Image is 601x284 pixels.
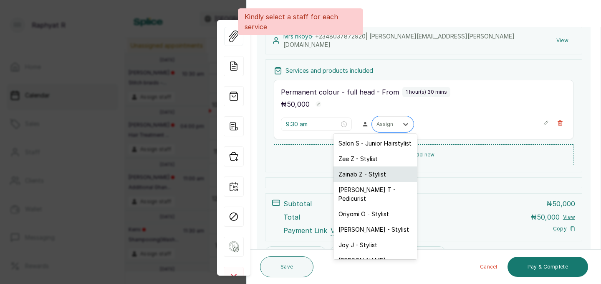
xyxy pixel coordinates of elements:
div: [PERSON_NAME] - Stylist [333,222,417,237]
div: Oriyomi O - Stylist [333,206,417,222]
button: Add new [274,144,573,165]
button: Add discount [392,246,446,259]
span: Visit link [331,225,365,236]
div: [PERSON_NAME] - Hairstylist [333,253,417,277]
span: Payment Link [283,225,327,236]
p: Total [283,212,300,222]
p: Kindly select a staff for each service [245,12,356,32]
button: View [563,214,575,220]
button: Pay & Complete [508,257,588,277]
div: Zee Z - Stylist [333,151,417,166]
button: Copy [553,225,575,232]
p: 1 hour(s) 30 mins [406,89,447,95]
button: Save [260,256,313,277]
p: Services and products included [285,67,373,75]
input: Select time [286,120,339,129]
span: 50,000 [552,200,575,208]
div: Zainab Z - Stylist [333,166,417,182]
div: Joy J - Stylist [333,237,417,253]
p: ₦ [546,199,575,209]
p: Permanent colour - full head - From [281,87,399,97]
p: ₦ [531,212,560,222]
button: Cancel [473,257,504,277]
button: View [550,33,575,48]
p: Subtotal [283,199,312,209]
span: 50,000 [287,100,310,108]
p: Mrs nkoyo · [283,32,550,49]
button: Add Extra Charge [265,246,326,259]
div: [PERSON_NAME] T - Pedicurist [333,182,417,206]
span: 50,000 [537,213,560,221]
div: Salon S - Junior Hairstylist [333,136,417,151]
p: ₦ [281,99,310,109]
